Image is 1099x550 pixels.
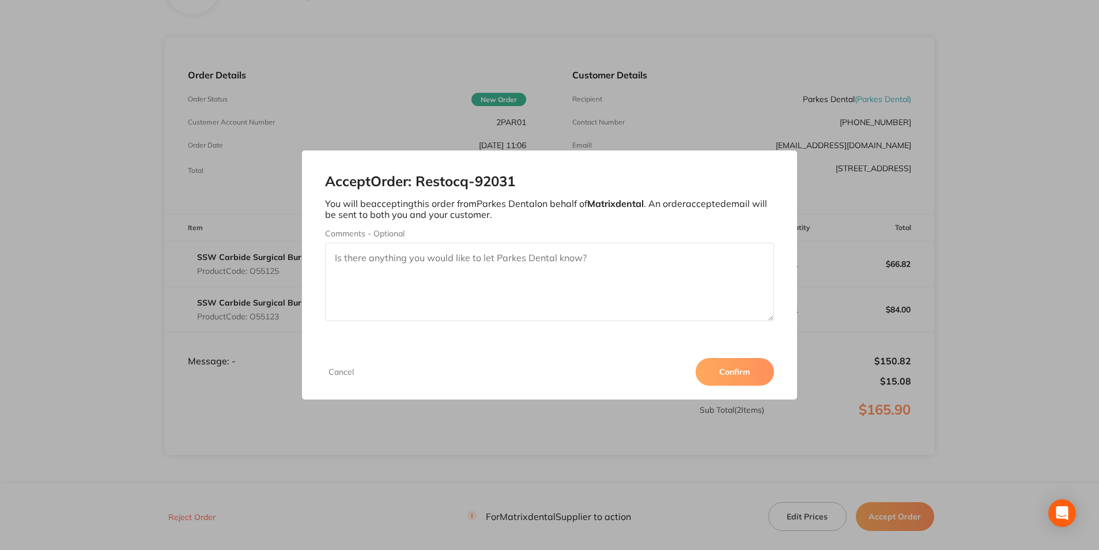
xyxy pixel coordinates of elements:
button: Cancel [325,367,357,377]
b: Matrixdental [587,198,644,209]
h2: Accept Order: Restocq- 92031 [325,174,773,190]
button: Confirm [696,358,774,386]
p: You will be accepting this order from Parkes Dental on behalf of . An order accepted email will b... [325,198,773,220]
label: Comments - Optional [325,229,773,238]
div: Open Intercom Messenger [1048,499,1076,527]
